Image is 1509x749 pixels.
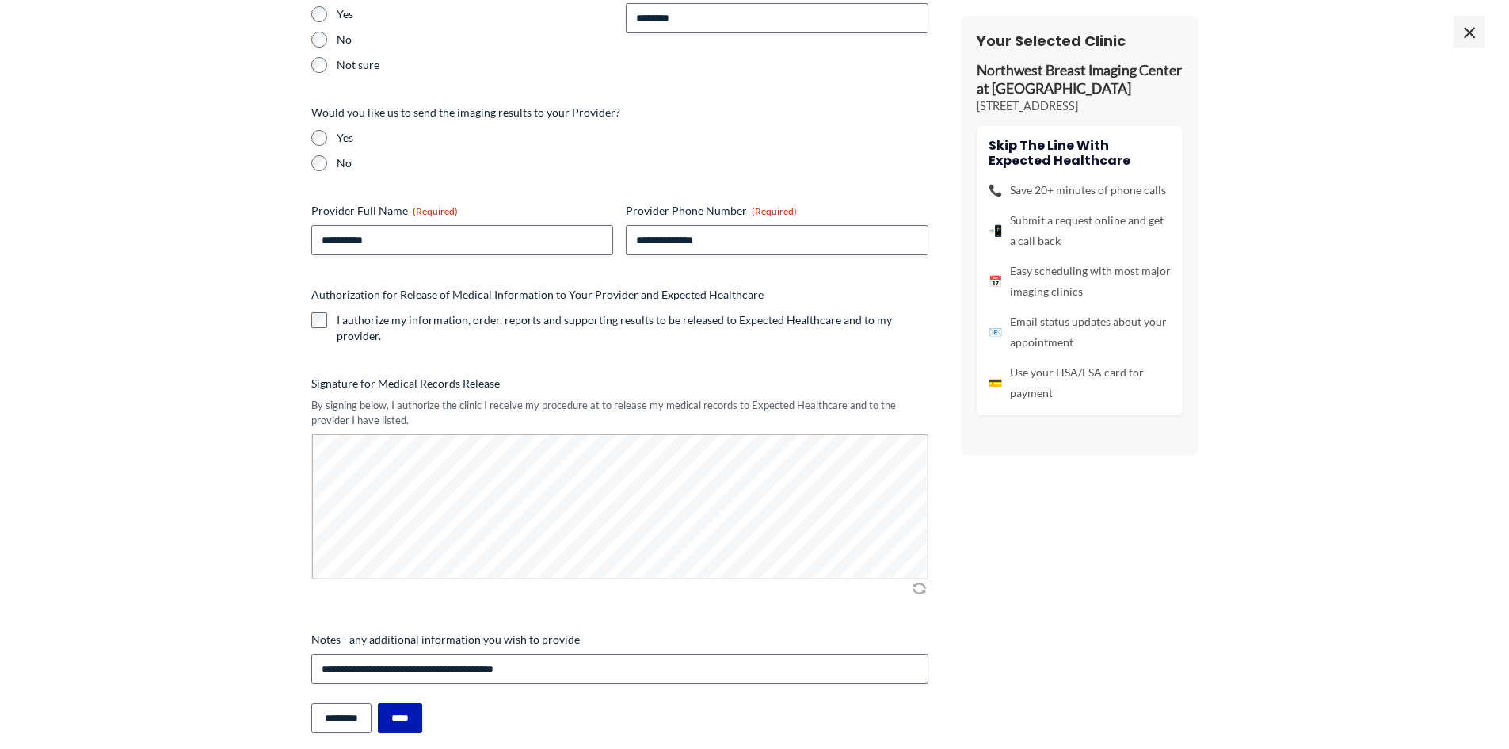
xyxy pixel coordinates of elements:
span: 📲 [989,220,1002,241]
li: Submit a request online and get a call back [989,210,1171,251]
span: 💳 [989,373,1002,393]
label: Notes - any additional information you wish to provide [311,632,929,648]
label: No [337,32,614,48]
label: Provider Full Name [311,203,614,219]
p: Northwest Breast Imaging Center at [GEOGRAPHIC_DATA] [977,62,1183,98]
li: Use your HSA/FSA card for payment [989,362,1171,403]
label: Not sure [337,57,614,73]
span: 📅 [989,271,1002,292]
div: By signing below, I authorize the clinic I receive my procedure at to release my medical records ... [311,398,929,427]
span: 📧 [989,322,1002,342]
li: Save 20+ minutes of phone calls [989,180,1171,201]
label: Yes [337,130,929,146]
p: [STREET_ADDRESS] [977,98,1183,114]
li: Email status updates about your appointment [989,311,1171,353]
label: I authorize my information, order, reports and supporting results to be released to Expected Heal... [337,312,929,344]
span: (Required) [752,205,797,217]
label: No [337,155,929,171]
span: (Required) [413,205,458,217]
h4: Skip the line with Expected Healthcare [989,138,1171,168]
label: Signature for Medical Records Release [311,376,929,392]
span: × [1454,16,1485,48]
li: Easy scheduling with most major imaging clinics [989,261,1171,302]
h3: Your Selected Clinic [977,32,1183,50]
img: Clear Signature [909,580,928,596]
label: Provider Phone Number [626,203,928,219]
legend: Would you like us to send the imaging results to your Provider? [311,105,620,120]
span: 📞 [989,180,1002,201]
legend: Authorization for Release of Medical Information to Your Provider and Expected Healthcare [311,287,764,303]
label: Yes [337,6,614,22]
